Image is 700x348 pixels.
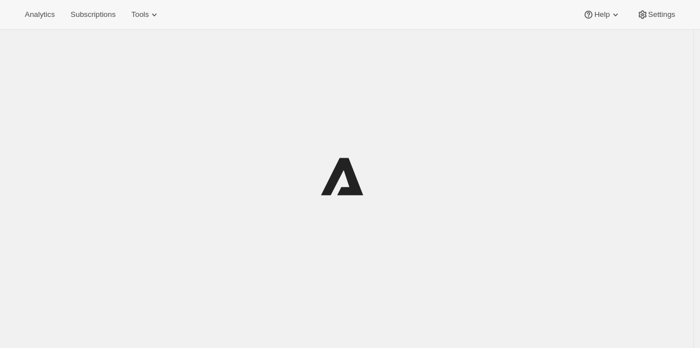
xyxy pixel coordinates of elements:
span: Tools [131,10,149,19]
button: Subscriptions [64,7,122,23]
span: Analytics [25,10,55,19]
button: Help [576,7,627,23]
button: Tools [124,7,167,23]
span: Help [594,10,609,19]
span: Settings [648,10,675,19]
span: Subscriptions [70,10,115,19]
button: Settings [630,7,682,23]
button: Analytics [18,7,61,23]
